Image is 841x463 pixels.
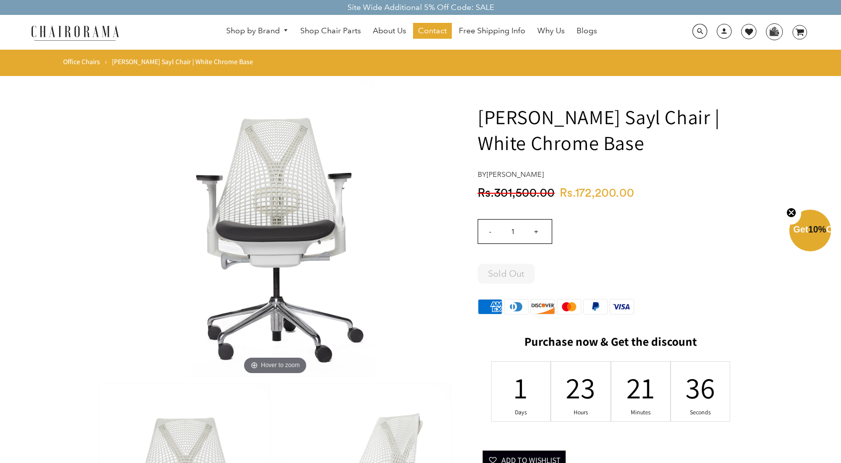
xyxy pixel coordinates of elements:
[167,23,656,41] nav: DesktopNavigation
[766,24,782,39] img: WhatsApp_Image_2024-07-12_at_16.23.01.webp
[478,334,744,354] h2: Purchase now & Get the discount
[478,220,502,243] input: -
[112,57,253,66] span: [PERSON_NAME] Sayl Chair | White Chrome Base
[413,23,452,39] a: Contact
[577,26,597,36] span: Blogs
[572,23,602,39] a: Blogs
[514,368,527,407] div: 1
[478,186,560,201] span: Rs.301,500.00
[295,23,366,39] a: Shop Chair Parts
[514,408,527,416] div: Days
[418,26,447,36] span: Contact
[781,202,801,225] button: Close teaser
[532,23,570,39] a: Why Us
[694,408,707,416] div: Seconds
[454,23,530,39] a: Free Shipping Info
[25,24,125,41] img: chairorama
[575,368,588,407] div: 23
[105,57,107,66] span: ›
[63,57,100,66] a: Office Chairs
[373,26,406,36] span: About Us
[488,268,524,279] span: Sold Out
[808,225,826,234] span: 10%
[537,26,565,36] span: Why Us
[478,104,744,155] h1: [PERSON_NAME] Sayl Chair | White Chrome Base
[221,23,294,39] a: Shop by Brand
[478,264,535,284] button: Sold Out
[575,408,588,416] div: Hours
[176,222,375,232] a: Herman Miller Sayl Chair | White Chrome Base - chairoramaHover to zoom
[478,170,744,179] h4: by
[176,79,375,377] img: Herman Miller Sayl Chair | White Chrome Base - chairorama
[694,368,707,407] div: 36
[487,170,544,179] a: [PERSON_NAME]
[560,186,639,201] span: Rs.172,200.00
[634,368,647,407] div: 21
[793,225,839,234] span: Get Off
[459,26,525,36] span: Free Shipping Info
[368,23,411,39] a: About Us
[63,57,256,71] nav: breadcrumbs
[705,399,837,446] iframe: Tidio Chat
[524,220,548,243] input: +
[634,408,647,416] div: Minutes
[789,211,831,252] div: Get10%OffClose teaser
[300,26,361,36] span: Shop Chair Parts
